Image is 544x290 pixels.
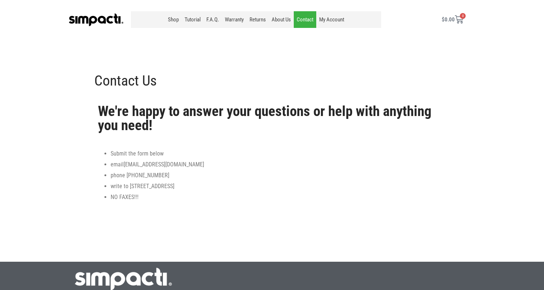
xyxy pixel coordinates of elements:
[247,11,269,28] a: Returns
[442,16,455,23] bdi: 0.00
[316,11,347,28] a: My Account
[111,161,204,168] span: email [EMAIL_ADDRESS][DOMAIN_NAME]
[111,149,446,158] li: Submit the form below
[111,171,446,180] li: phone [PHONE_NUMBER]
[165,11,182,28] a: Shop
[203,11,222,28] a: F.A.Q.
[111,193,446,202] li: NO FAXES!!!
[182,11,203,28] a: Tutorial
[98,104,446,133] h2: We're happy to answer your questions or help with anything you need!
[222,11,247,28] a: Warranty
[442,16,445,23] span: $
[94,72,450,90] h1: Contact Us
[460,13,466,19] span: 0
[269,11,294,28] a: About Us
[433,11,472,28] a: $0.00 0
[111,182,446,191] li: write to [STREET_ADDRESS]
[294,11,316,28] a: Contact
